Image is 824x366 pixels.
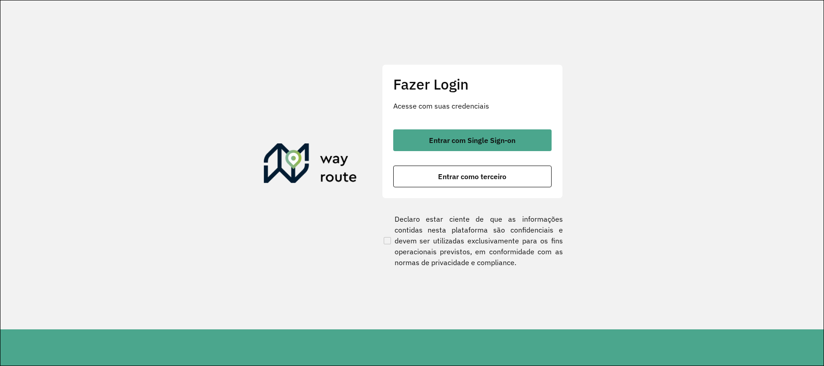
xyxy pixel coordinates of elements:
[264,143,357,187] img: Roteirizador AmbevTech
[438,173,506,180] span: Entrar como terceiro
[393,100,552,111] p: Acesse com suas credenciais
[393,129,552,151] button: button
[393,76,552,93] h2: Fazer Login
[429,137,515,144] span: Entrar com Single Sign-on
[382,214,563,268] label: Declaro estar ciente de que as informações contidas nesta plataforma são confidenciais e devem se...
[393,166,552,187] button: button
